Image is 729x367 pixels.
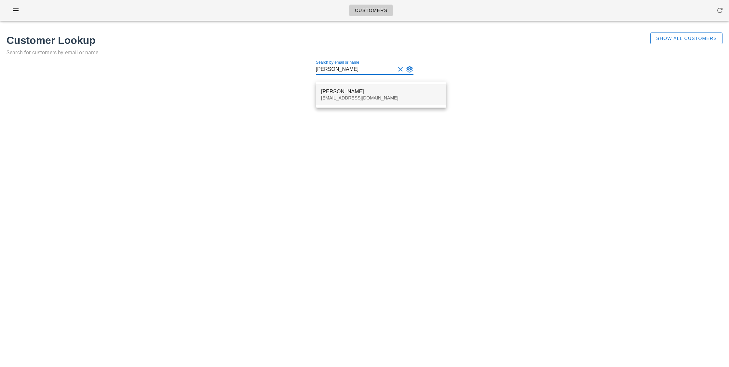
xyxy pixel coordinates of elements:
[355,8,388,13] span: Customers
[406,65,413,73] button: Search by email or name appended action
[316,60,359,65] label: Search by email or name
[349,5,393,16] a: Customers
[321,95,441,101] div: [EMAIL_ADDRESS][DOMAIN_NAME]
[650,33,722,44] button: Show All Customers
[397,65,404,73] button: Clear Search by email or name
[656,36,717,41] span: Show All Customers
[7,48,602,57] p: Search for customers by email or name
[7,33,602,48] h1: Customer Lookup
[321,88,441,95] div: [PERSON_NAME]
